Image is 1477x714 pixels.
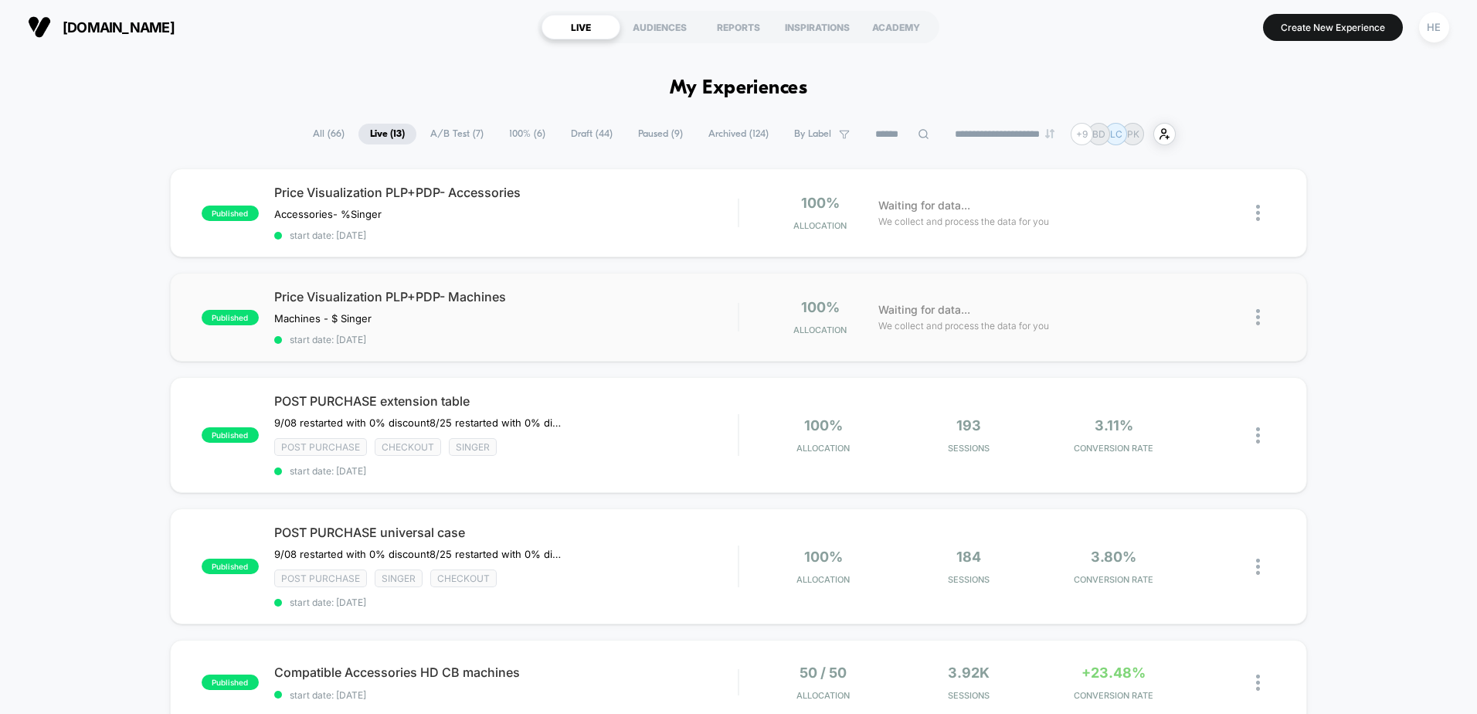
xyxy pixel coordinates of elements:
span: Accessories- %Singer [274,208,382,220]
img: Visually logo [28,15,51,39]
span: 9/08 restarted with 0% discount8/25 restarted with 0% discount due to Laborday promo10% off 6% CR... [274,548,561,560]
span: CONVERSION RATE [1045,690,1183,701]
span: start date: [DATE] [274,465,738,477]
span: 100% ( 6 ) [497,124,557,144]
span: POST PURCHASE universal case [274,525,738,540]
span: CONVERSION RATE [1045,443,1183,454]
span: Live ( 13 ) [358,124,416,144]
span: Price Visualization PLP+PDP- Accessories [274,185,738,200]
span: Allocation [793,325,847,335]
span: published [202,427,259,443]
span: By Label [794,128,831,140]
span: Sessions [900,443,1037,454]
p: BD [1092,128,1105,140]
span: Waiting for data... [878,197,970,214]
span: 3.80% [1091,549,1136,565]
img: close [1256,309,1260,325]
div: INSPIRATIONS [778,15,857,39]
img: close [1256,205,1260,221]
span: published [202,206,259,221]
span: Singer [375,569,423,587]
div: REPORTS [699,15,778,39]
span: 193 [956,417,981,433]
span: 100% [804,417,843,433]
img: close [1256,675,1260,691]
span: +23.48% [1081,665,1146,681]
span: 100% [801,195,840,211]
span: CONVERSION RATE [1045,574,1183,585]
span: checkout [375,438,441,456]
img: end [1045,129,1054,138]
div: + 9 [1071,123,1093,145]
span: Price Visualization PLP+PDP- Machines [274,289,738,304]
span: Archived ( 124 ) [697,124,780,144]
span: start date: [DATE] [274,689,738,701]
span: Allocation [796,690,850,701]
span: POST PURCHASE extension table [274,393,738,409]
span: published [202,675,259,690]
div: AUDIENCES [620,15,699,39]
button: [DOMAIN_NAME] [23,15,179,39]
span: Allocation [793,220,847,231]
span: [DOMAIN_NAME] [63,19,175,36]
span: 3.11% [1095,417,1133,433]
span: start date: [DATE] [274,229,738,241]
span: published [202,310,259,325]
span: We collect and process the data for you [878,214,1049,229]
span: All ( 66 ) [301,124,356,144]
span: Machines - $ Singer [274,312,372,325]
div: HE [1419,12,1449,42]
div: ACADEMY [857,15,935,39]
span: We collect and process the data for you [878,318,1049,333]
span: Compatible Accessories HD CB machines [274,665,738,680]
span: Draft ( 44 ) [559,124,624,144]
span: Post Purchase [274,569,367,587]
span: Singer [449,438,497,456]
span: Waiting for data... [878,301,970,318]
span: Post Purchase [274,438,367,456]
span: Allocation [796,574,850,585]
span: 9/08 restarted with 0% discount﻿8/25 restarted with 0% discount due to Laborday promo [274,416,561,429]
span: 50 / 50 [800,665,847,681]
span: 3.92k [948,665,990,681]
span: A/B Test ( 7 ) [419,124,495,144]
span: 184 [956,549,981,565]
img: close [1256,427,1260,444]
span: 100% [804,549,843,565]
span: Paused ( 9 ) [626,124,694,144]
img: close [1256,559,1260,575]
span: checkout [430,569,497,587]
span: Allocation [796,443,850,454]
button: HE [1414,12,1454,43]
span: start date: [DATE] [274,334,738,345]
span: start date: [DATE] [274,597,738,608]
p: LC [1110,128,1122,140]
span: Sessions [900,690,1037,701]
div: LIVE [542,15,620,39]
span: Sessions [900,574,1037,585]
span: published [202,559,259,574]
button: Create New Experience [1263,14,1403,41]
span: 100% [801,299,840,315]
p: PK [1127,128,1139,140]
h1: My Experiences [670,77,808,100]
